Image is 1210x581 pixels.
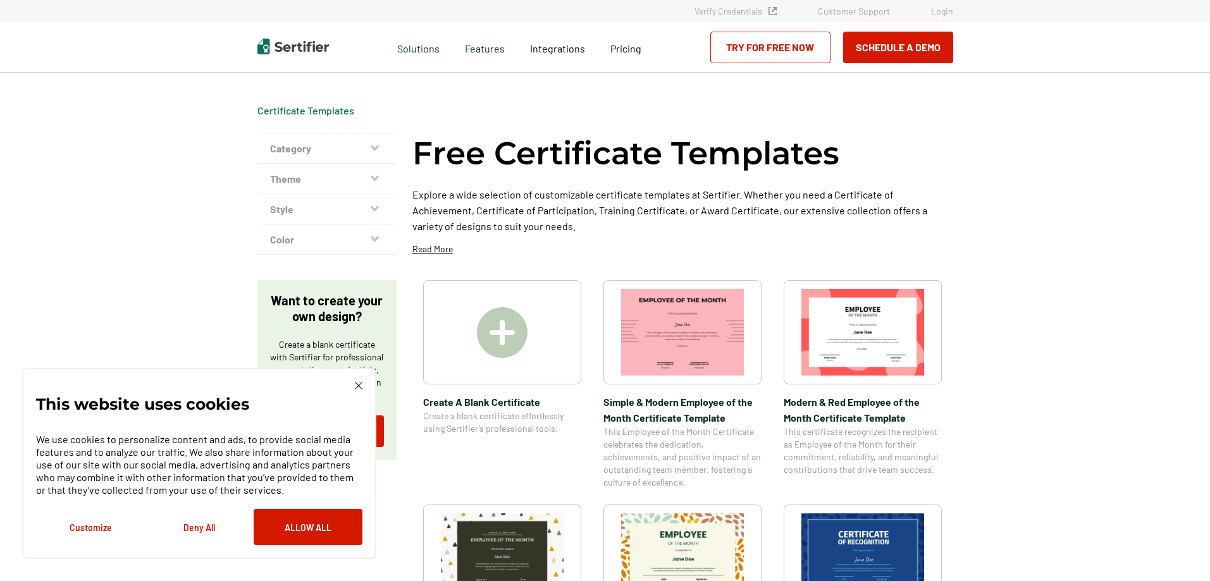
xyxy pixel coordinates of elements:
button: Theme [257,164,397,194]
span: Solutions [397,39,440,55]
a: Verify Credentials [695,6,777,16]
span: This Employee of the Month Certificate celebrates the dedication, achievements, and positive impa... [603,425,762,489]
button: Customize [36,509,145,545]
a: Pricing [610,39,641,55]
img: Modern & Red Employee of the Month Certificate Template [801,289,924,376]
span: Certificate Templates [257,104,354,117]
h1: Free Certificate Templates [412,133,839,174]
p: We use cookies to personalize content and ads, to provide social media features and to analyze ou... [36,433,362,496]
span: Modern & Red Employee of the Month Certificate Template [784,394,942,425]
button: Deny All [145,509,254,545]
img: Sertifier | Digital Credentialing Platform [257,39,329,54]
p: Want to create your own design? [270,293,384,324]
img: Simple & Modern Employee of the Month Certificate Template [621,289,744,376]
a: Try for Free Now [710,32,830,63]
span: Create a blank certificate effortlessly using Sertifier’s professional tools. [423,410,581,435]
p: Create a blank certificate with Sertifier for professional presentations, credentials, and custom... [270,338,384,401]
img: Create A Blank Certificate [477,307,528,358]
span: Features [465,39,505,55]
a: Certificate Templates [257,104,354,116]
a: Integrations [530,39,585,55]
p: This website uses cookies [36,398,249,410]
p: Read More [412,243,453,255]
p: Explore a wide selection of customizable certificate templates at Sertifier. Whether you need a C... [412,187,953,234]
a: Customer Support [818,6,890,16]
div: Breadcrumb [257,104,354,117]
span: Pricing [610,42,641,54]
span: Create A Blank Certificate [423,394,581,410]
span: This certificate recognizes the recipient as Employee of the Month for their commitment, reliabil... [784,425,942,476]
button: Style [257,194,397,224]
img: Cookie Popup Close [355,382,362,389]
span: Integrations [530,42,585,54]
a: Simple & Modern Employee of the Month Certificate TemplateSimple & Modern Employee of the Month C... [603,280,762,489]
button: Schedule a Demo [843,32,953,63]
button: Color [257,224,397,255]
a: Modern & Red Employee of the Month Certificate TemplateModern & Red Employee of the Month Certifi... [784,280,942,489]
button: Category [257,133,397,164]
button: Allow All [254,509,362,545]
a: Login [931,6,953,16]
img: Verified [769,7,777,15]
span: Simple & Modern Employee of the Month Certificate Template [603,394,762,425]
